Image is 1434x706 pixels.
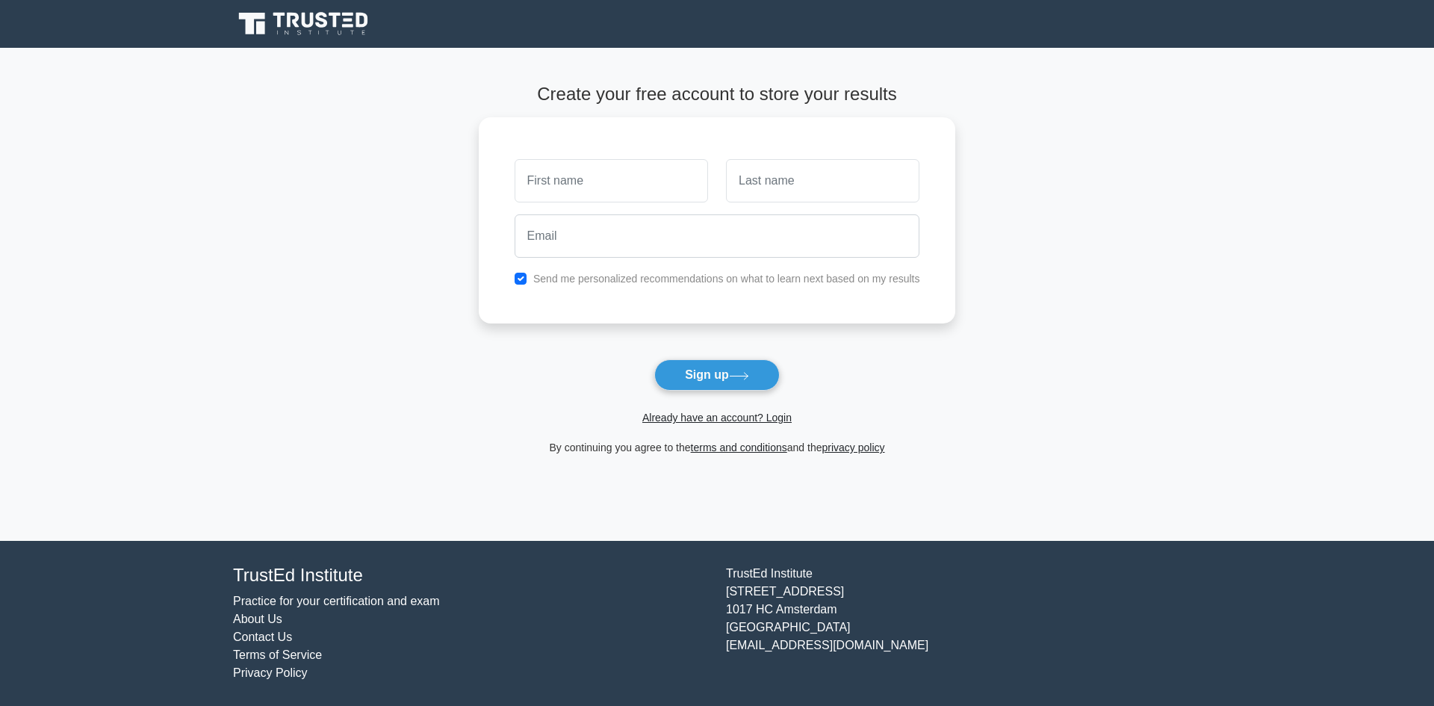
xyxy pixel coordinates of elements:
a: Terms of Service [233,648,322,661]
input: First name [515,159,708,202]
input: Last name [726,159,919,202]
a: Privacy Policy [233,666,308,679]
a: Practice for your certification and exam [233,595,440,607]
a: terms and conditions [691,442,787,453]
h4: TrustEd Institute [233,565,708,586]
a: privacy policy [822,442,885,453]
button: Sign up [654,359,780,391]
div: TrustEd Institute [STREET_ADDRESS] 1017 HC Amsterdam [GEOGRAPHIC_DATA] [EMAIL_ADDRESS][DOMAIN_NAME] [717,565,1210,682]
div: By continuing you agree to the and the [470,439,965,456]
a: About Us [233,613,282,625]
a: Already have an account? Login [642,412,792,424]
input: Email [515,214,920,258]
a: Contact Us [233,631,292,643]
h4: Create your free account to store your results [479,84,956,105]
label: Send me personalized recommendations on what to learn next based on my results [533,273,920,285]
